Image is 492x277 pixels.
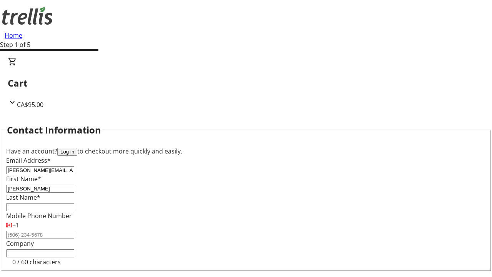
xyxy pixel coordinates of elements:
button: Log in [57,148,77,156]
span: CA$95.00 [17,100,43,109]
div: Have an account? to checkout more quickly and easily. [6,147,486,156]
label: First Name* [6,175,41,183]
input: (506) 234-5678 [6,231,74,239]
h2: Contact Information [7,123,101,137]
label: Last Name* [6,193,40,202]
label: Mobile Phone Number [6,212,72,220]
div: CartCA$95.00 [8,57,484,109]
label: Company [6,239,34,248]
h2: Cart [8,76,484,90]
label: Email Address* [6,156,51,165]
tr-character-limit: 0 / 60 characters [12,258,61,266]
